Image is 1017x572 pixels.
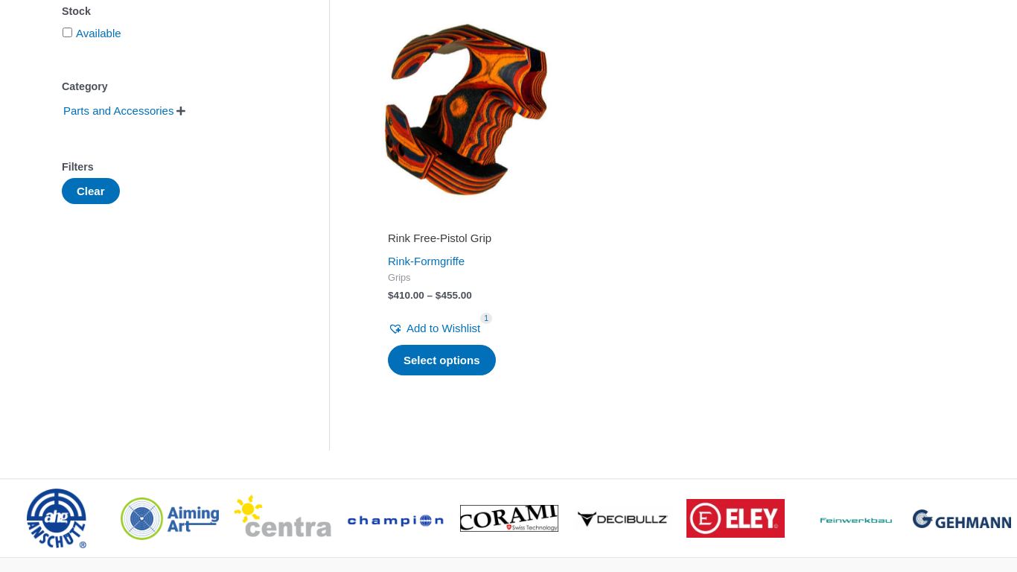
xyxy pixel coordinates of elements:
[388,345,496,376] a: Select options for “Rink Free-Pistol Grip”
[686,499,785,537] img: brand logo
[76,27,121,39] a: Available
[62,1,284,22] div: Stock
[62,76,284,98] div: Category
[388,290,394,301] span: $
[62,104,175,116] a: Parts and Accessories
[388,255,465,267] a: Rink-Formgriffe
[436,290,441,301] span: $
[62,156,284,178] div: Filters
[62,98,175,124] span: Parts and Accessories
[407,322,480,334] span: Add to Wishlist
[62,178,120,204] button: Clear
[388,231,544,251] a: Rink Free-Pistol Grip
[427,290,433,301] span: –
[176,106,185,116] span: 
[436,290,472,301] bdi: 455.00
[388,272,544,285] span: Grips
[63,28,72,37] input: Available
[388,210,544,228] iframe: Customer reviews powered by Trustpilot
[388,318,480,339] a: Add to Wishlist
[480,313,492,324] span: 1
[388,231,544,246] h2: Rink Free-Pistol Grip
[388,290,424,301] bdi: 410.00
[374,18,558,201] img: Rink Free-Pistol Grip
